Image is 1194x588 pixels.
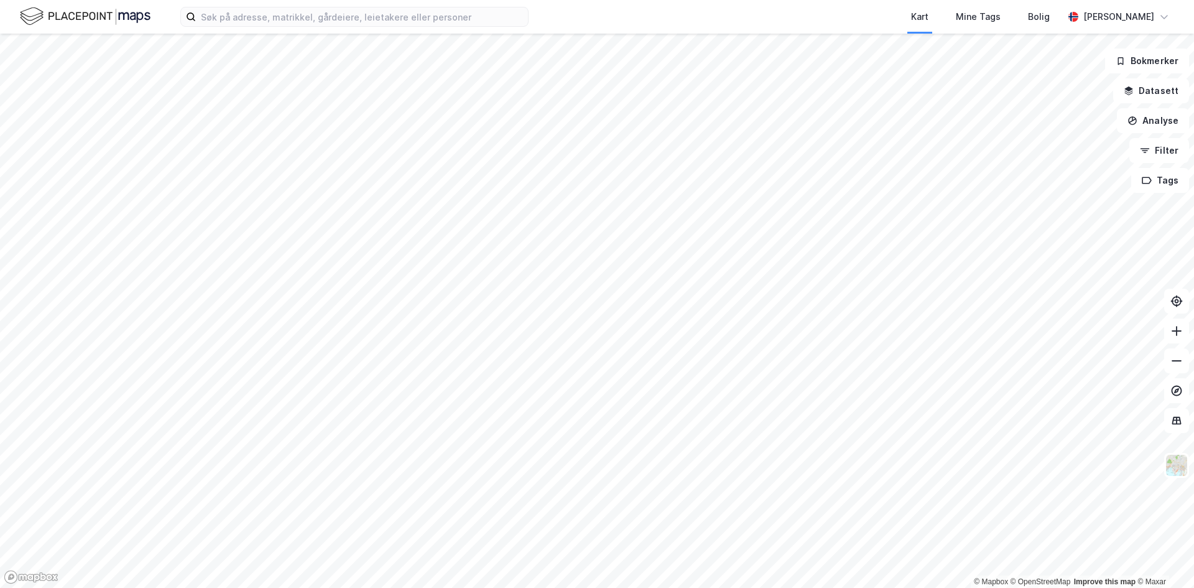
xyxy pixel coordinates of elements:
[974,577,1008,586] a: Mapbox
[1105,49,1189,73] button: Bokmerker
[20,6,150,27] img: logo.f888ab2527a4732fd821a326f86c7f29.svg
[1165,454,1188,477] img: Z
[911,9,928,24] div: Kart
[956,9,1001,24] div: Mine Tags
[1113,78,1189,103] button: Datasett
[4,570,58,584] a: Mapbox homepage
[1117,108,1189,133] button: Analyse
[196,7,528,26] input: Søk på adresse, matrikkel, gårdeiere, leietakere eller personer
[1074,577,1136,586] a: Improve this map
[1129,138,1189,163] button: Filter
[1131,168,1189,193] button: Tags
[1132,528,1194,588] iframe: Chat Widget
[1011,577,1071,586] a: OpenStreetMap
[1132,528,1194,588] div: Kontrollprogram for chat
[1083,9,1154,24] div: [PERSON_NAME]
[1028,9,1050,24] div: Bolig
